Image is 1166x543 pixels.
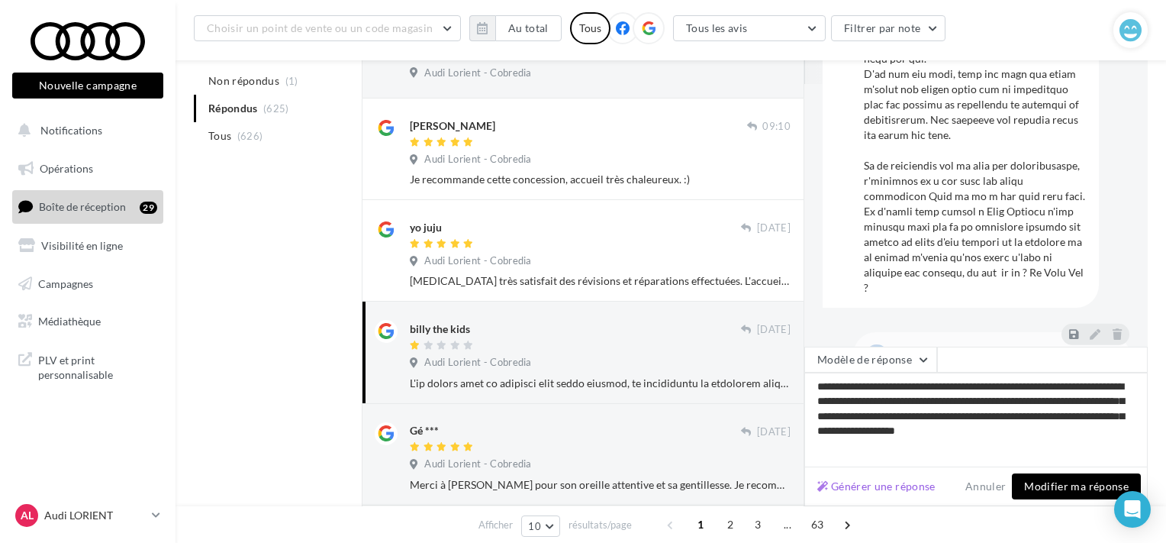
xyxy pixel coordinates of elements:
[410,172,791,187] div: Je recommande cette concession, accueil très chaleureux. :)
[521,516,560,537] button: 10
[410,220,442,235] div: yo juju
[207,21,433,34] span: Choisir un point de vente ou un code magasin
[9,344,166,389] a: PLV et print personnalisable
[469,15,562,41] button: Au total
[1114,491,1151,528] div: Open Intercom Messenger
[686,21,748,34] span: Tous les avis
[757,425,791,439] span: [DATE]
[12,73,163,99] button: Nouvelle campagne
[688,512,713,537] span: 1
[12,501,163,530] a: AL Audi LORIENT
[1012,474,1141,499] button: Modifier ma réponse
[478,518,513,532] span: Afficher
[495,15,562,41] button: Au total
[410,477,791,493] div: Merci à [PERSON_NAME] pour son oreille attentive et sa gentillesse. Je recommande vivement cette ...
[424,254,531,268] span: Audi Lorient - Cobredia
[140,202,157,214] div: 29
[775,512,800,537] span: ...
[237,130,263,142] span: (626)
[40,124,102,137] span: Notifications
[569,518,632,532] span: résultats/page
[9,115,160,147] button: Notifications
[410,273,791,289] div: [MEDICAL_DATA] très satisfait des révisions et réparations effectuées. L'accueil est toujours agr...
[410,376,791,391] div: L'ip dolors amet co adipisci elit seddo eiusmod, te incididuntu la etdolorem aliqu enimadminim, v...
[718,512,742,537] span: 2
[9,153,166,185] a: Opérations
[757,221,791,235] span: [DATE]
[805,512,830,537] span: 63
[410,322,470,337] div: billy the kids
[424,356,531,370] span: Audi Lorient - Cobredia
[528,520,541,532] span: 10
[424,66,531,80] span: Audi Lorient - Cobredia
[41,239,123,252] span: Visibilité en ligne
[831,15,946,41] button: Filtrer par note
[208,128,231,144] span: Tous
[38,315,101,328] span: Médiathèque
[959,477,1012,496] button: Annuler
[746,512,770,537] span: 3
[21,508,34,523] span: AL
[39,200,126,213] span: Boîte de réception
[673,15,826,41] button: Tous les avis
[44,508,146,523] p: Audi LORIENT
[424,457,531,471] span: Audi Lorient - Cobredia
[194,15,461,41] button: Choisir un point de vente ou un code magasin
[424,153,531,166] span: Audi Lorient - Cobredia
[40,162,93,175] span: Opérations
[811,477,942,496] button: Générer une réponse
[804,347,937,373] button: Modèle de réponse
[38,350,157,383] span: PLV et print personnalisable
[762,120,791,134] span: 09:10
[9,230,166,262] a: Visibilité en ligne
[9,190,166,223] a: Boîte de réception29
[570,12,610,44] div: Tous
[285,75,298,87] span: (1)
[9,268,166,300] a: Campagnes
[9,305,166,338] a: Médiathèque
[410,118,495,134] div: [PERSON_NAME]
[38,276,93,289] span: Campagnes
[208,73,279,89] span: Non répondus
[757,323,791,337] span: [DATE]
